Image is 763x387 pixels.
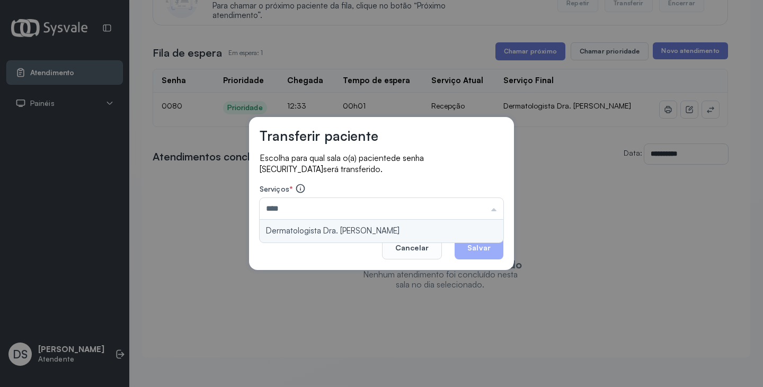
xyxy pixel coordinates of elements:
[260,184,289,193] span: Serviços
[260,128,378,144] h3: Transferir paciente
[382,236,442,259] button: Cancelar
[455,236,503,259] button: Salvar
[260,153,424,174] span: de senha [SECURITY_DATA]
[260,220,503,242] li: Dermatologista Dra. [PERSON_NAME]
[260,152,503,175] p: Escolha para qual sala o(a) paciente será transferido.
